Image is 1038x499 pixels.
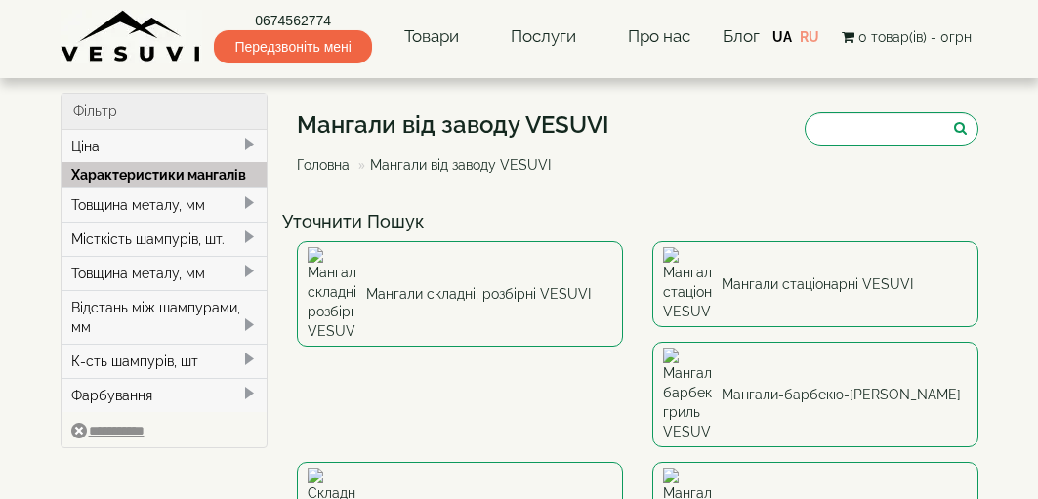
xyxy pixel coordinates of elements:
[62,378,268,412] div: Фарбування
[214,11,371,30] a: 0674562774
[62,344,268,378] div: К-сть шампурів, шт
[62,130,268,163] div: Ціна
[62,256,268,290] div: Товщина металу, мм
[652,342,978,447] a: Мангали-барбекю-гриль VESUVI Мангали-барбекю-[PERSON_NAME]
[652,241,978,327] a: Мангали стаціонарні VESUVI Мангали стаціонарні VESUVI
[297,112,609,138] h1: Мангали від заводу VESUVI
[308,247,356,341] img: Мангали складні, розбірні VESUVI
[297,157,350,173] a: Головна
[491,15,596,60] a: Послуги
[836,26,977,48] button: 0 товар(ів) - 0грн
[62,94,268,130] div: Фільтр
[663,247,712,321] img: Мангали стаціонарні VESUVI
[214,30,371,63] span: Передзвоніть мені
[608,15,710,60] a: Про нас
[772,29,792,45] a: UA
[800,29,819,45] a: RU
[61,10,202,63] img: Завод VESUVI
[858,29,972,45] span: 0 товар(ів) - 0грн
[62,162,268,187] div: Характеристики мангалів
[353,155,551,175] li: Мангали від заводу VESUVI
[723,26,760,46] a: Блог
[62,187,268,222] div: Товщина металу, мм
[62,222,268,256] div: Місткість шампурів, шт.
[62,290,268,344] div: Відстань між шампурами, мм
[297,241,623,347] a: Мангали складні, розбірні VESUVI Мангали складні, розбірні VESUVI
[385,15,478,60] a: Товари
[663,348,712,441] img: Мангали-барбекю-гриль VESUVI
[282,212,993,231] h4: Уточнити Пошук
